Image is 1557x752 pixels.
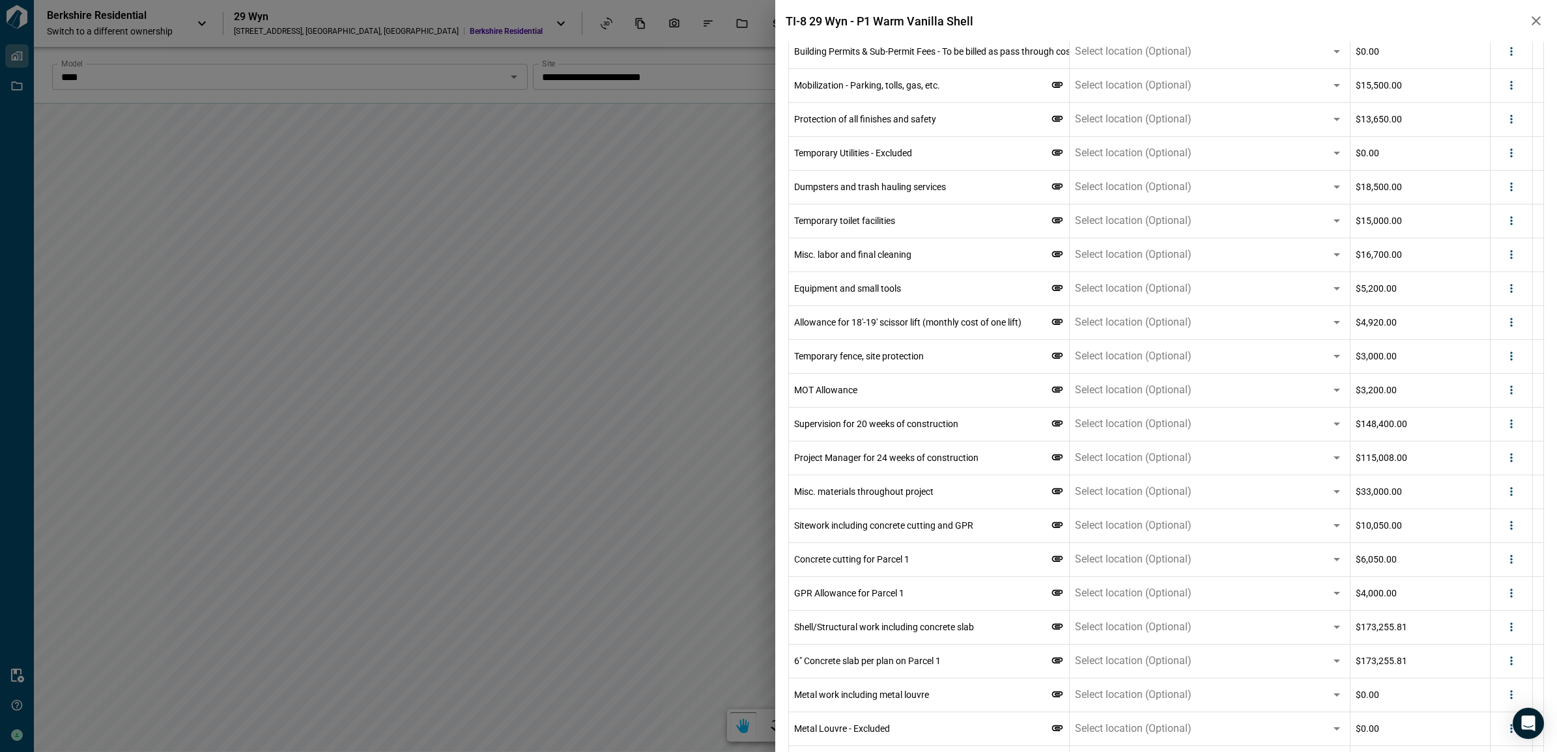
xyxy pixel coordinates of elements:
span: $0.00 [1356,45,1379,58]
span: Select location (Optional) [1075,248,1192,261]
button: more [1502,245,1521,264]
span: Select location (Optional) [1075,417,1192,430]
button: more [1502,550,1521,569]
span: Select location (Optional) [1075,45,1192,58]
span: Select location (Optional) [1075,113,1192,126]
span: $10,050.00 [1356,519,1402,532]
span: $6,050.00 [1356,553,1397,566]
span: Building Permits & Sub-Permit Fees - To be billed as pass through cost [794,46,1074,57]
span: $18,500.00 [1356,180,1402,193]
button: more [1502,482,1521,501]
button: more [1502,76,1521,95]
span: Mobilization - Parking, tolls, gas, etc. [794,80,940,91]
span: $3,200.00 [1356,383,1397,397]
span: $4,920.00 [1356,316,1397,329]
span: Select location (Optional) [1075,146,1192,160]
button: more [1502,617,1521,637]
span: $15,500.00 [1356,79,1402,92]
span: Temporary fence, site protection [794,351,924,361]
span: Protection of all finishes and safety [794,114,936,124]
span: Temporary toilet facilities [794,216,895,226]
span: Select location (Optional) [1075,316,1192,329]
span: Shell/Structural work including concrete slab [794,622,974,632]
span: Select location (Optional) [1075,383,1192,397]
span: Misc. materials throughout project [794,486,934,497]
span: Select location (Optional) [1075,587,1192,600]
span: Select location (Optional) [1075,282,1192,295]
button: more [1502,346,1521,366]
span: $0.00 [1356,146,1379,160]
span: Select location (Optional) [1075,485,1192,498]
span: Concrete cutting for Parcel 1 [794,554,909,564]
span: $33,000.00 [1356,485,1402,498]
span: $0.00 [1356,688,1379,701]
button: more [1502,279,1521,298]
span: Select location (Optional) [1075,722,1192,735]
span: Misc. labor and final cleaning [794,249,911,260]
span: MOT Allowance [794,385,857,395]
span: $173,255.81 [1356,620,1407,634]
span: Select location (Optional) [1075,214,1192,227]
button: more [1502,109,1521,129]
span: Temporary Utilities - Excluded [794,148,912,158]
button: more [1502,719,1521,738]
span: Select location (Optional) [1075,79,1192,92]
span: Dumpsters and trash hauling services [794,182,946,192]
button: more [1502,516,1521,535]
span: Metal Louvre - Excluded [794,723,890,734]
span: $148,400.00 [1356,417,1407,430]
span: Select location (Optional) [1075,654,1192,667]
span: $5,200.00 [1356,282,1397,295]
span: Select location (Optional) [1075,620,1192,634]
button: more [1502,143,1521,163]
button: more [1502,177,1521,197]
span: Select location (Optional) [1075,688,1192,701]
span: Sitework including concrete cutting and GPR [794,520,973,531]
span: $173,255.81 [1356,654,1407,667]
span: $16,700.00 [1356,248,1402,261]
span: $4,000.00 [1356,587,1397,600]
span: TI-8 29 Wyn - P1 Warm Vanilla Shell [783,14,973,28]
span: Supervision for 20 weeks of construction [794,419,958,429]
span: Equipment and small tools [794,283,901,294]
span: Select location (Optional) [1075,350,1192,363]
span: Project Manager for 24 weeks of construction [794,453,978,463]
button: more [1502,685,1521,704]
button: more [1502,211,1521,230]
button: more [1502,448,1521,467]
span: Allowance for 18'-19' scissor lift (monthly cost of one lift) [794,317,1021,327]
span: $115,008.00 [1356,451,1407,464]
span: $15,000.00 [1356,214,1402,227]
div: Open Intercom Messenger [1513,708,1544,739]
button: more [1502,651,1521,671]
span: Select location (Optional) [1075,553,1192,566]
button: more [1502,414,1521,434]
span: $3,000.00 [1356,350,1397,363]
span: $0.00 [1356,722,1379,735]
span: Select location (Optional) [1075,519,1192,532]
button: more [1502,313,1521,332]
span: Select location (Optional) [1075,451,1192,464]
span: Select location (Optional) [1075,180,1192,193]
span: GPR Allowance for Parcel 1 [794,588,904,598]
button: more [1502,583,1521,603]
span: Metal work including metal louvre [794,689,929,700]
span: $13,650.00 [1356,113,1402,126]
button: more [1502,380,1521,400]
button: more [1502,42,1521,61]
span: 6" Concrete slab per plan on Parcel 1 [794,656,941,666]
